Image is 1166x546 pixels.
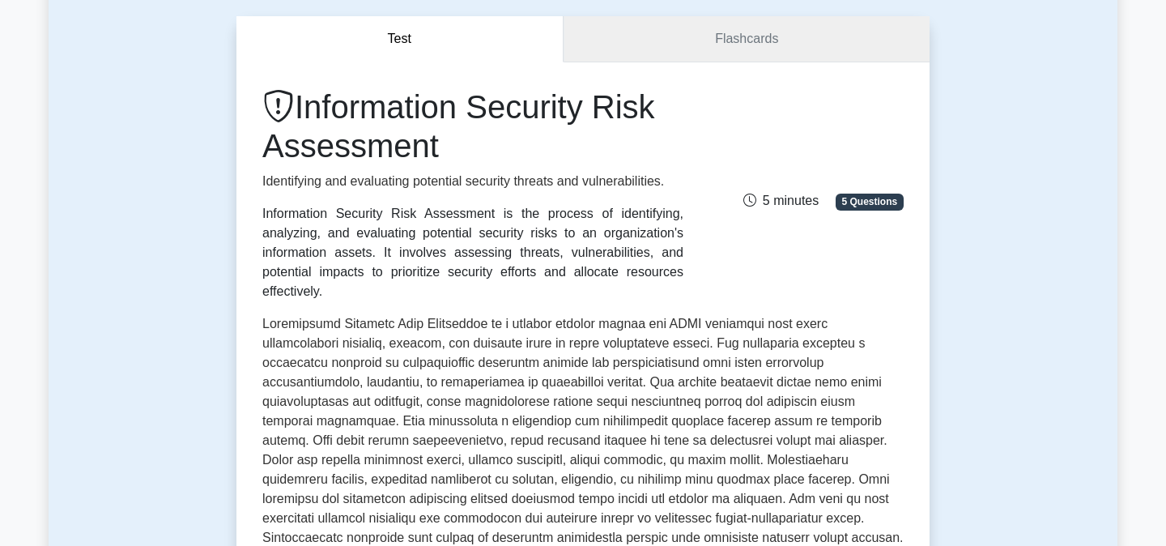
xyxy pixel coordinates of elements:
span: 5 Questions [836,194,904,210]
button: Test [236,16,564,62]
p: Identifying and evaluating potential security threats and vulnerabilities. [262,172,683,191]
span: 5 minutes [743,194,819,207]
div: Information Security Risk Assessment is the process of identifying, analyzing, and evaluating pot... [262,204,683,301]
h1: Information Security Risk Assessment [262,87,683,165]
a: Flashcards [564,16,930,62]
